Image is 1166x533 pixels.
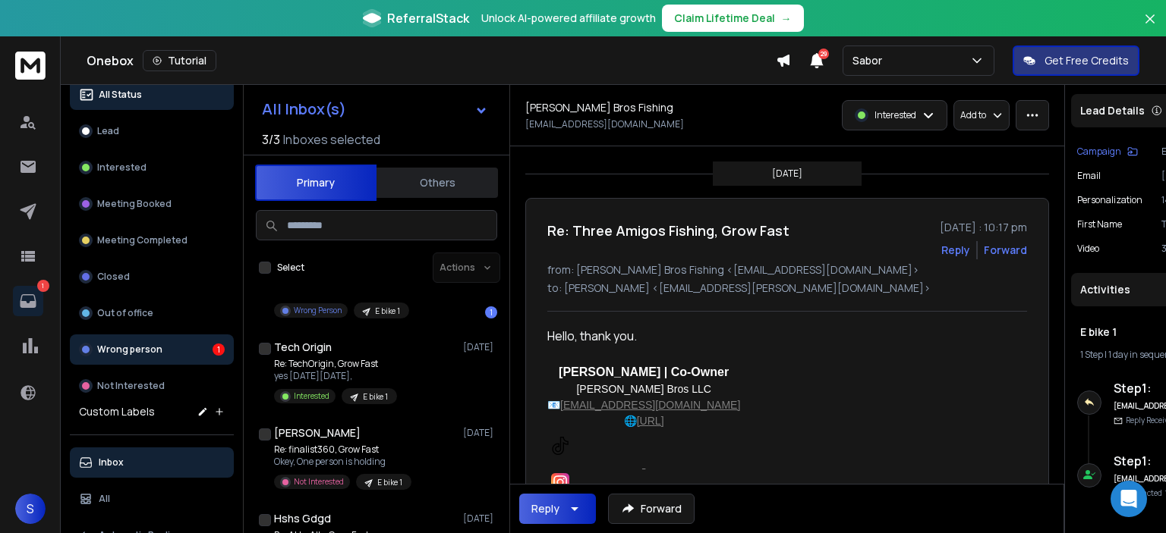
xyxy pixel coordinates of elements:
[274,456,411,468] p: Okey, One person is holding
[387,9,469,27] span: ReferralStack
[97,307,153,319] p: Out of office
[547,381,740,397] td: [PERSON_NAME] Bros LLC
[277,262,304,274] label: Select
[547,220,789,241] h1: Re: Three Amigos Fishing, Grow Fast
[1045,53,1129,68] p: Get Free Credits
[547,262,1027,277] p: from: [PERSON_NAME] Bros Fishing <[EMAIL_ADDRESS][DOMAIN_NAME]>
[377,166,498,199] button: Others
[37,280,49,292] p: 1
[1111,481,1147,517] div: Open Intercom Messenger
[70,116,234,146] button: Lead
[531,501,559,516] div: Reply
[485,306,497,318] div: 1
[1080,348,1103,361] span: 1 Step
[463,427,497,439] p: [DATE]
[1080,103,1145,118] p: Lead Details
[294,305,342,316] p: Wrong Person
[551,437,569,455] img: TikTok
[560,399,740,411] a: [EMAIL_ADDRESS][DOMAIN_NAME]
[274,370,397,382] p: yes [DATE][DATE],
[940,220,1027,235] p: [DATE] : 10:17 pm
[1077,170,1101,182] p: Email
[818,49,829,59] span: 29
[463,513,497,525] p: [DATE]
[274,511,331,526] h1: Hshs Gdgd
[363,391,388,403] p: E bike 1
[70,262,234,292] button: Closed
[250,94,500,124] button: All Inbox(s)
[852,53,888,68] p: Sabor
[70,447,234,478] button: Inbox
[941,243,970,258] button: Reply
[99,456,124,469] p: Inbox
[1077,243,1099,255] p: Video
[519,494,596,524] button: Reply
[1013,45,1139,76] button: Get Free Credits
[551,473,569,491] img: Instagram
[87,50,776,71] div: Onebox
[960,109,986,121] p: Add to
[662,5,804,32] button: Claim Lifetime Deal→
[99,493,110,505] p: All
[547,413,740,429] td: 🌐
[70,298,234,328] button: Out of office
[274,358,397,370] p: Re: TechOrigin, Grow Fast
[525,100,673,115] h1: [PERSON_NAME] Bros Fishing
[70,371,234,401] button: Not Interested
[481,11,656,26] p: Unlock AI-powered affiliate growth
[283,130,380,149] h3: Inboxes selected
[70,484,234,514] button: All
[262,130,280,149] span: 3 / 3
[772,168,802,180] p: [DATE]
[547,397,740,413] td: 📧
[274,340,332,355] h1: Tech Origin
[984,243,1027,258] div: Forward
[547,327,991,345] div: Hello, thank you.
[97,198,172,210] p: Meeting Booked
[70,334,234,365] button: Wrong person1
[377,477,402,488] p: E bike 1
[608,494,695,524] button: Forward
[97,380,165,392] p: Not Interested
[15,494,46,524] button: S
[274,425,361,441] h1: [PERSON_NAME]
[97,234,188,246] p: Meeting Completed
[255,165,377,201] button: Primary
[294,476,344,488] p: Not Interested
[70,152,234,183] button: Interested
[1077,194,1142,206] p: Personalization
[70,225,234,256] button: Meeting Completed
[143,50,216,71] button: Tutorial
[262,102,346,117] h1: All Inbox(s)
[13,286,43,316] a: 1
[1077,218,1122,230] p: First Name
[97,271,130,283] p: Closed
[70,80,234,110] button: All Status
[1140,9,1160,45] button: Close banner
[274,444,411,456] p: Re: finalist360, Grow Fast
[1077,146,1138,158] button: Campaign
[463,341,497,353] p: [DATE]
[1077,146,1121,158] p: Campaign
[99,89,142,101] p: All Status
[637,415,664,427] a: [URL]
[781,11,792,26] span: →
[97,161,147,174] p: Interested
[525,118,684,130] p: [EMAIL_ADDRESS][DOMAIN_NAME]
[79,404,155,419] h3: Custom Labels
[547,363,740,381] td: [PERSON_NAME] | Co-Owner
[547,281,1027,296] p: to: [PERSON_NAME] <[EMAIL_ADDRESS][PERSON_NAME][DOMAIN_NAME]>
[97,343,162,356] p: Wrong person
[70,189,234,219] button: Meeting Booked
[375,306,400,317] p: E bike 1
[213,343,225,356] div: 1
[294,390,329,402] p: Interested
[874,109,916,121] p: Interested
[97,125,119,137] p: Lead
